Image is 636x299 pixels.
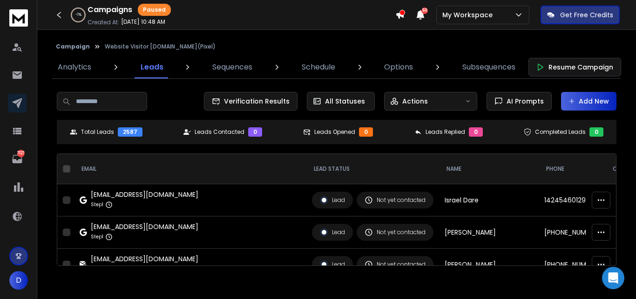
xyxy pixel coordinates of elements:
[91,232,103,242] p: Step 1
[9,271,28,290] button: D
[439,184,539,216] td: Israel Dare
[539,249,605,281] td: [PHONE_NUMBER]
[589,127,603,137] div: 0
[442,10,496,20] p: My Workspace
[457,56,521,78] a: Subsequences
[121,18,165,26] p: [DATE] 10:48 AM
[91,264,103,274] p: Step 1
[539,154,605,184] th: Phone
[17,150,25,157] p: 7127
[88,19,119,26] p: Created At:
[325,97,365,106] p: All Statuses
[105,43,216,50] p: Website Visitor [DOMAIN_NAME](Pixel)
[91,254,198,264] div: [EMAIL_ADDRESS][DOMAIN_NAME]
[9,9,28,27] img: logo
[379,56,419,78] a: Options
[302,62,335,73] p: Schedule
[402,97,428,106] p: Actions
[503,97,544,106] span: AI Prompts
[88,4,132,15] h1: Campaigns
[439,154,539,184] th: NAME
[365,260,426,269] div: Not yet contacted
[91,222,198,231] div: [EMAIL_ADDRESS][DOMAIN_NAME]
[535,128,586,136] p: Completed Leads
[539,184,605,216] td: 14245460129
[469,127,483,137] div: 0
[56,43,90,50] button: Campaign
[365,196,426,204] div: Not yet contacted
[135,56,169,78] a: Leads
[528,58,621,76] button: Resume Campaign
[561,92,616,111] button: Add New
[314,128,355,136] p: Leads Opened
[462,62,515,73] p: Subsequences
[248,127,262,137] div: 0
[91,190,198,199] div: [EMAIL_ADDRESS][DOMAIN_NAME]
[541,6,620,24] button: Get Free Credits
[296,56,341,78] a: Schedule
[426,128,465,136] p: Leads Replied
[91,200,103,209] p: Step 1
[212,62,252,73] p: Sequences
[384,62,413,73] p: Options
[141,62,163,73] p: Leads
[421,7,428,14] span: 50
[58,62,91,73] p: Analytics
[220,97,290,106] span: Verification Results
[602,267,624,289] div: Open Intercom Messenger
[487,92,552,111] button: AI Prompts
[320,196,345,204] div: Lead
[195,128,244,136] p: Leads Contacted
[365,228,426,236] div: Not yet contacted
[118,127,142,137] div: 2587
[81,128,114,136] p: Total Leads
[207,56,258,78] a: Sequences
[320,228,345,236] div: Lead
[359,127,373,137] div: 0
[439,249,539,281] td: [PERSON_NAME]
[74,154,306,184] th: EMAIL
[539,216,605,249] td: [PHONE_NUMBER]
[75,12,81,18] p: -1 %
[306,154,439,184] th: LEAD STATUS
[560,10,613,20] p: Get Free Credits
[439,216,539,249] td: [PERSON_NAME]
[138,4,171,16] div: Paused
[52,56,97,78] a: Analytics
[204,92,298,111] button: Verification Results
[8,150,27,168] a: 7127
[320,260,345,269] div: Lead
